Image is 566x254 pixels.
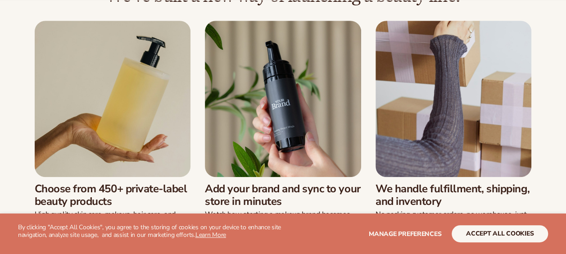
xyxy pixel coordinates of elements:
p: By clicking "Accept All Cookies", you agree to the storing of cookies on your device to enhance s... [18,224,283,239]
h3: Add your brand and sync to your store in minutes [205,182,361,209]
img: Female hand holding soap bottle. [35,21,191,177]
p: No packing customer orders, no warehouse–just focus on growing your brand. [376,210,532,229]
img: Male hand holding beard wash. [205,21,361,177]
h3: Choose from 450+ private-label beauty products [35,182,191,209]
p: Watch how starting a makeup brand becomes effortless. [205,210,361,229]
p: High quality skin care, makeup, hair care, and more-ready for your branding. [35,210,191,229]
button: Manage preferences [369,225,441,242]
button: accept all cookies [452,225,548,242]
span: Manage preferences [369,230,441,238]
img: Female moving shipping boxes. [376,21,532,177]
a: Learn More [195,231,226,239]
h3: We handle fulfillment, shipping, and inventory [376,182,532,209]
